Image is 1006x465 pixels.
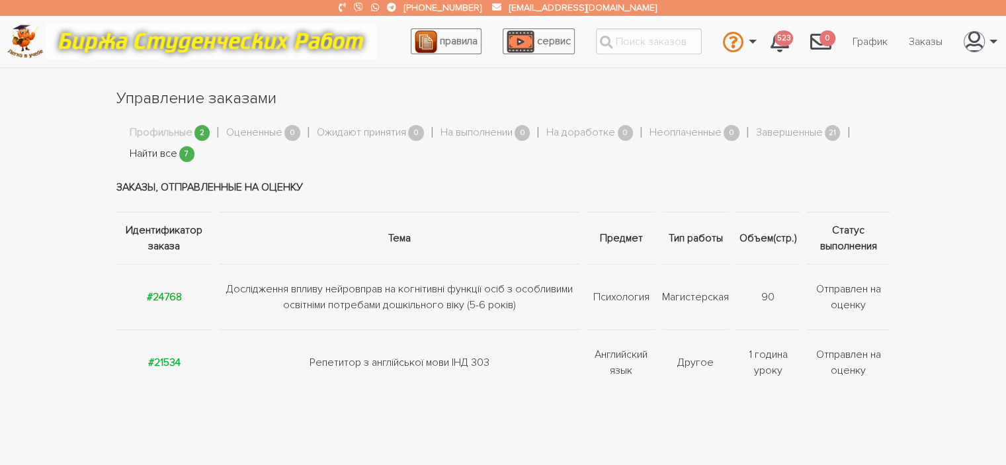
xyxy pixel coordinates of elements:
th: Предмет [583,212,659,264]
th: Объем(стр.) [732,212,804,264]
span: правила [440,34,478,48]
a: Неоплаченные [650,124,722,142]
td: Магистерская [659,264,732,329]
a: Оцененные [226,124,282,142]
th: Статус выполнения [804,212,890,264]
span: 0 [408,125,424,142]
a: Найти все [130,146,177,163]
a: [PHONE_NUMBER] [404,2,482,13]
a: сервис [503,28,575,54]
a: #24768 [147,290,182,304]
span: 2 [194,125,210,142]
td: Английский язык [583,329,659,395]
span: 0 [618,125,634,142]
input: Поиск заказов [596,28,702,54]
td: Репетитор з англійської мови ІНД 303 [216,329,583,395]
span: 0 [724,125,739,142]
td: Заказы, отправленные на оценку [116,163,890,212]
a: Ожидают принятия [317,124,406,142]
img: logo-c4363faeb99b52c628a42810ed6dfb4293a56d4e4775eb116515dfe7f33672af.png [7,24,44,58]
td: Дослідження впливу нейровправ на когнітивні функції осіб з особливими освітніми потребами дошкіль... [216,264,583,329]
a: Завершенные [756,124,823,142]
a: #21534 [148,356,181,369]
span: 21 [825,125,841,142]
td: Отправлен на оценку [804,264,890,329]
td: 1 година уроку [732,329,804,395]
td: 90 [732,264,804,329]
a: Профильные [130,124,192,142]
a: правила [411,28,482,54]
img: motto-12e01f5a76059d5f6a28199ef077b1f78e012cfde436ab5cf1d4517935686d32.gif [46,23,376,60]
span: сервис [537,34,571,48]
td: Психология [583,264,659,329]
a: Заказы [898,29,953,54]
a: [EMAIL_ADDRESS][DOMAIN_NAME] [509,2,656,13]
span: 0 [819,30,835,47]
h1: Управление заказами [116,87,890,110]
span: 0 [284,125,300,142]
a: 0 [800,24,842,60]
span: 7 [179,146,195,163]
th: Тема [216,212,583,264]
th: Идентификатор заказа [116,212,216,264]
img: agreement_icon-feca34a61ba7f3d1581b08bc946b2ec1ccb426f67415f344566775c155b7f62c.png [415,30,437,53]
td: Другое [659,329,732,395]
a: 523 [760,24,800,60]
span: 0 [515,125,530,142]
td: Отправлен на оценку [804,329,890,395]
a: На выполнении [440,124,513,142]
img: play_icon-49f7f135c9dc9a03216cfdbccbe1e3994649169d890fb554cedf0eac35a01ba8.png [507,30,534,53]
a: График [842,29,898,54]
th: Тип работы [659,212,732,264]
span: 523 [775,30,793,47]
a: На доработке [546,124,615,142]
